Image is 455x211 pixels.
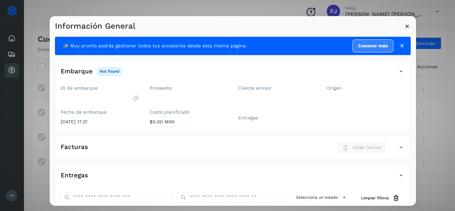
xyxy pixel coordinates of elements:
[356,192,405,204] button: Limpiar filtros
[61,119,139,125] p: [DATE] 17:21
[150,85,228,91] label: Proveedor
[61,172,88,180] h4: Entregas
[55,170,410,187] div: Entregas
[150,109,228,115] label: Costo planificado
[238,85,316,91] label: Cliente emisor
[55,21,135,31] h3: Información General
[61,85,139,91] label: ID de embarque
[61,68,93,75] h4: Embarque
[55,141,410,159] div: FacturasCargar factura
[337,141,386,153] button: Cargar factura
[293,192,350,203] button: Selecciona un estado
[352,144,381,150] span: Cargar factura
[238,115,316,121] label: Entregas
[150,119,228,125] p: $0.00 MXN
[61,109,139,115] label: Fecha de embarque
[361,195,389,201] span: Limpiar filtros
[327,85,405,91] label: Origen
[352,39,393,52] a: Conocer más
[63,42,247,49] span: ✨ Muy pronto podrás gestionar todos tus accesorios desde esta misma página.
[55,66,410,83] div: Embarquenot found
[100,69,120,74] p: not found
[61,144,88,151] h4: Facturas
